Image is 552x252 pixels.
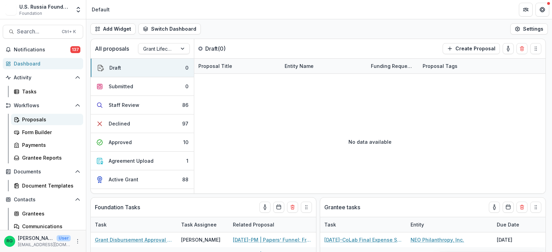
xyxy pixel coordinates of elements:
div: Proposal Title [194,59,280,73]
a: Proposals [11,114,83,125]
div: 86 [182,101,188,109]
div: Dashboard [14,60,78,67]
span: Workflows [14,103,72,109]
button: Drag [301,202,312,213]
button: Calendar [273,202,284,213]
div: Grantee Reports [22,154,78,161]
button: Calendar [503,202,514,213]
span: 137 [70,46,80,53]
div: Proposal Tags [418,62,462,70]
div: Entity [406,217,493,232]
div: Task [320,217,406,232]
a: NEO Philanthropy, Inc. [411,236,464,243]
button: Partners [519,3,533,17]
nav: breadcrumb [89,4,112,14]
p: No data available [348,138,392,145]
div: Default [92,6,110,13]
button: Notifications137 [3,44,83,55]
a: Document Templates [11,180,83,191]
div: Proposal Tags [418,59,505,73]
button: Drag [530,202,541,213]
a: Dashboard [3,58,83,69]
span: Search... [17,28,58,35]
div: Payments [22,141,78,149]
a: Grantee Reports [11,152,83,163]
div: Approved [109,139,132,146]
button: Add Widget [90,23,136,34]
div: 97 [182,120,188,127]
div: Funding Requested [367,59,418,73]
a: Payments [11,139,83,151]
div: Due Date [315,217,367,232]
div: Related Proposal [229,221,278,228]
button: Get Help [535,3,549,17]
div: Related Proposal [229,217,315,232]
span: Contacts [14,197,72,203]
div: Due Date [315,221,346,228]
a: [DATE]-CoLab Final Expense Summary [324,236,402,243]
div: Proposal Title [194,62,236,70]
button: Delete card [516,202,528,213]
button: Declined97 [91,114,194,133]
button: toggle-assigned-to-me [489,202,500,213]
div: Task [91,217,177,232]
div: 0 [185,64,188,71]
div: Submitted [109,83,133,90]
button: Staff Review86 [91,96,194,114]
div: Ctrl + K [60,28,77,36]
button: Delete card [287,202,298,213]
p: [EMAIL_ADDRESS][DOMAIN_NAME] [18,242,71,248]
span: Foundation [19,10,42,17]
button: Approved10 [91,133,194,152]
div: U.S. Russia Foundation [19,3,71,10]
a: Form Builder [11,127,83,138]
button: Open Contacts [3,194,83,205]
p: All proposals [95,44,129,53]
button: Agreement Upload1 [91,152,194,170]
button: Search... [3,25,83,39]
a: Tasks [11,86,83,97]
div: Agreement Upload [109,157,154,164]
div: 88 [182,176,188,183]
button: Drag [530,43,541,54]
button: Active Grant88 [91,170,194,189]
div: Ruslan Garipov [7,239,13,243]
button: Open entity switcher [73,3,83,17]
p: User [57,235,71,241]
div: Proposals [22,116,78,123]
div: Declined [109,120,130,127]
button: Open Activity [3,72,83,83]
a: [DATE]-PM | Papers’ Funnel: From the Emigrant Community Media to the Commercial Client Stream [233,236,311,243]
p: [PERSON_NAME] [18,234,54,242]
div: Entity Name [280,62,318,70]
button: Create Proposal [443,43,500,54]
button: toggle-assigned-to-me [259,202,270,213]
button: toggle-assigned-to-me [503,43,514,54]
button: Open Workflows [3,100,83,111]
div: Tasks [22,88,78,95]
div: Task Assignee [177,217,229,232]
div: Communications [22,223,78,230]
div: Due Date [493,217,544,232]
p: Foundation Tasks [95,203,140,211]
div: Due Date [493,221,523,228]
div: [DATE] [493,232,544,247]
p: Grantee tasks [324,203,360,211]
button: Draft0 [91,59,194,77]
div: Entity [406,221,428,228]
div: 0 [185,83,188,90]
a: Grantees [11,208,83,219]
a: Communications [11,221,83,232]
span: Notifications [14,47,70,53]
span: Activity [14,75,72,81]
button: Settings [510,23,548,34]
div: Entity Name [280,59,367,73]
div: Document Templates [22,182,78,189]
div: Task Assignee [177,221,221,228]
div: 10 [183,139,188,146]
span: Documents [14,169,72,175]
